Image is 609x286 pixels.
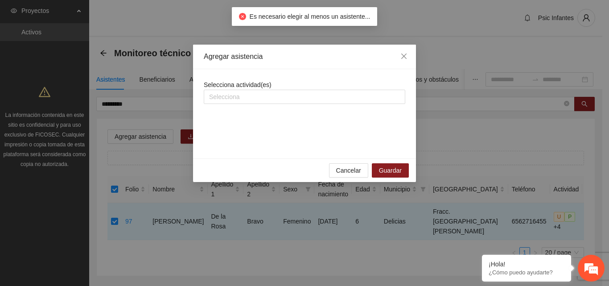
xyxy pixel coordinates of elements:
[4,191,170,222] textarea: Escriba su mensaje y pulse “Intro”
[489,269,564,276] p: ¿Cómo puedo ayudarte?
[379,166,402,175] span: Guardar
[392,45,416,69] button: Close
[239,13,246,20] span: close-circle
[204,81,272,88] span: Selecciona actividad(es)
[489,261,564,268] div: ¡Hola!
[372,163,409,178] button: Guardar
[250,13,370,20] span: Es necesario elegir al menos un asistente...
[204,52,405,62] div: Agregar asistencia
[329,163,368,178] button: Cancelar
[400,53,407,60] span: close
[52,93,123,183] span: Estamos en línea.
[146,4,168,26] div: Minimizar ventana de chat en vivo
[46,46,150,57] div: Chatee con nosotros ahora
[336,166,361,175] span: Cancelar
